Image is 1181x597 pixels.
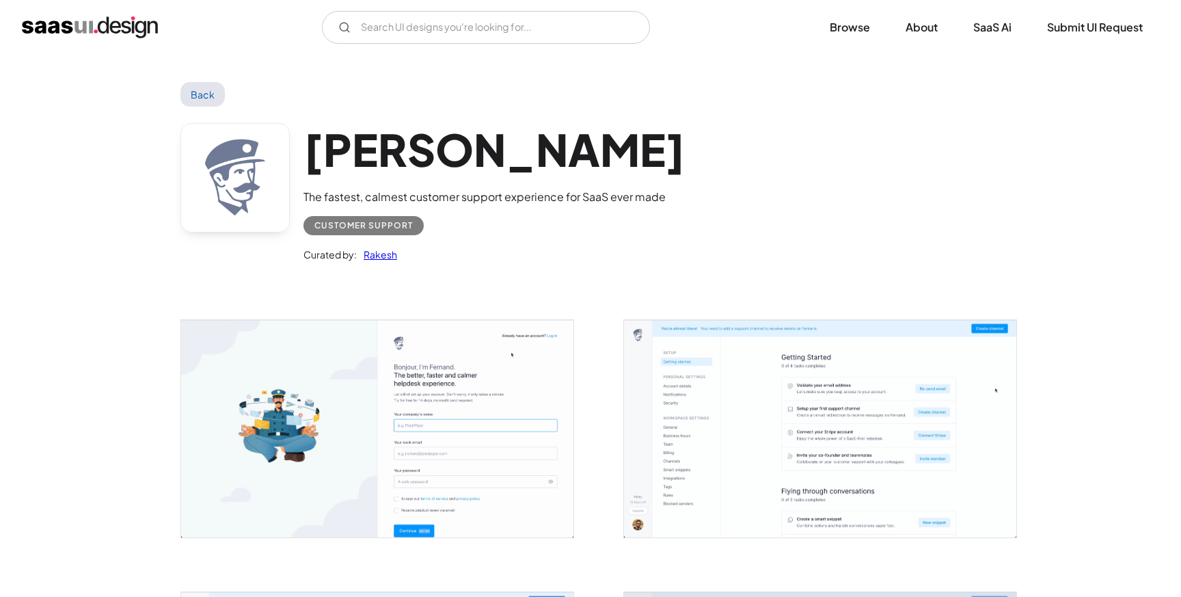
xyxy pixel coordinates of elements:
[813,12,886,42] a: Browse
[181,320,573,538] a: open lightbox
[889,12,954,42] a: About
[22,16,158,38] a: home
[180,82,225,107] a: Back
[322,11,650,44] form: Email Form
[303,189,685,205] div: The fastest, calmest customer support experience for SaaS ever made
[357,246,397,263] a: Rakesh
[957,12,1028,42] a: SaaS Ai
[314,217,413,234] div: Customer Support
[181,320,573,538] img: 641e9759c109c468f111ee85_Fernand%20-%20Signup.png
[624,320,1016,538] a: open lightbox
[1031,12,1159,42] a: Submit UI Request
[322,11,650,44] input: Search UI designs you're looking for...
[624,320,1016,538] img: 641e97596bd09b76a65059c4_Fernand%20-%20Getting%20Started.png
[303,123,685,176] h1: [PERSON_NAME]
[303,246,357,263] div: Curated by:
